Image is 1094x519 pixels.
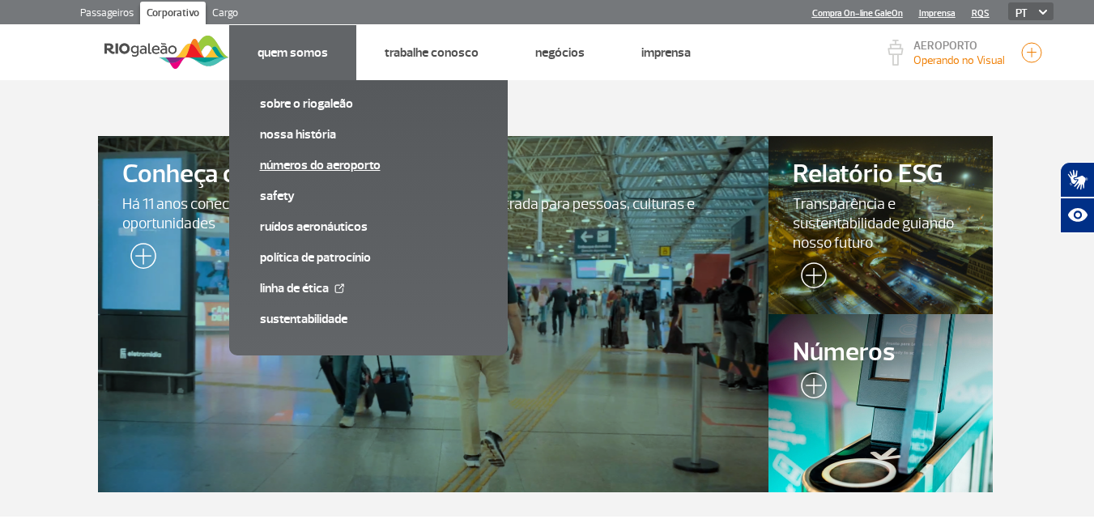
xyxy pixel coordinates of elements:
[641,45,691,61] a: Imprensa
[385,45,479,61] a: Trabalhe Conosco
[260,95,477,113] a: Sobre o RIOgaleão
[260,279,477,297] a: Linha de Ética
[768,136,992,314] a: Relatório ESGTransparência e sustentabilidade guiando nosso futuro
[1060,162,1094,233] div: Plugin de acessibilidade da Hand Talk.
[122,194,745,233] span: Há 11 anos conectando o Rio ao mundo e sendo a porta de entrada para pessoas, culturas e oportuni...
[74,2,140,28] a: Passageiros
[793,338,968,367] span: Números
[122,160,745,189] span: Conheça o RIOgaleão
[258,45,328,61] a: Quem Somos
[260,218,477,236] a: Ruídos aeronáuticos
[260,187,477,205] a: SAFETY
[793,262,827,295] img: leia-mais
[1060,162,1094,198] button: Abrir tradutor de língua de sinais.
[122,243,156,275] img: leia-mais
[913,40,1005,52] p: AEROPORTO
[919,8,956,19] a: Imprensa
[334,283,344,293] img: External Link Icon
[260,249,477,266] a: Política de Patrocínio
[535,45,585,61] a: Negócios
[913,52,1005,69] p: Visibilidade de 10000m
[98,136,769,492] a: Conheça o RIOgaleãoHá 11 anos conectando o Rio ao mundo e sendo a porta de entrada para pessoas, ...
[793,160,968,189] span: Relatório ESG
[768,314,992,492] a: Números
[1060,198,1094,233] button: Abrir recursos assistivos.
[260,125,477,143] a: Nossa História
[812,8,903,19] a: Compra On-line GaleOn
[260,310,477,328] a: Sustentabilidade
[260,156,477,174] a: Números do Aeroporto
[140,2,206,28] a: Corporativo
[972,8,990,19] a: RQS
[793,194,968,253] span: Transparência e sustentabilidade guiando nosso futuro
[206,2,245,28] a: Cargo
[793,372,827,405] img: leia-mais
